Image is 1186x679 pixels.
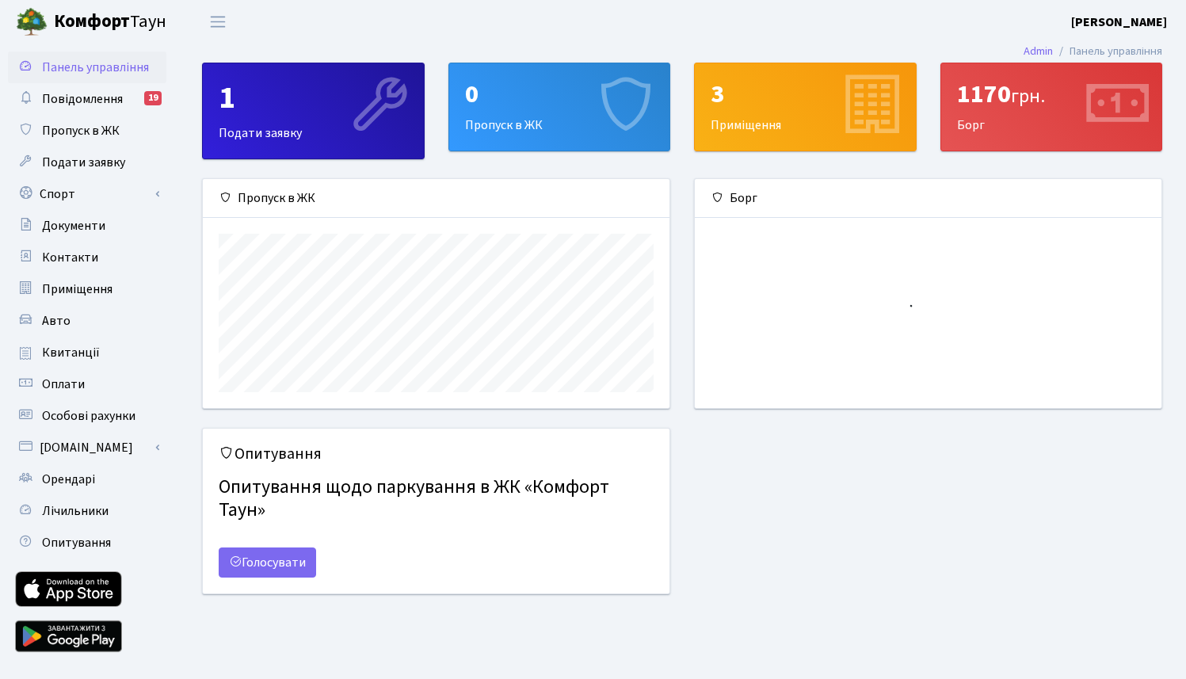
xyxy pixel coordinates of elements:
[695,179,1161,218] div: Борг
[8,83,166,115] a: Повідомлення19
[8,210,166,242] a: Документи
[54,9,166,36] span: Таун
[219,79,408,117] div: 1
[202,63,425,159] a: 1Подати заявку
[42,407,135,425] span: Особові рахунки
[16,6,48,38] img: logo.png
[42,122,120,139] span: Пропуск в ЖК
[42,534,111,551] span: Опитування
[144,91,162,105] div: 19
[448,63,671,151] a: 0Пропуск в ЖК
[203,179,669,218] div: Пропуск в ЖК
[42,471,95,488] span: Орендарі
[54,9,130,34] b: Комфорт
[42,344,100,361] span: Квитанції
[1000,35,1186,68] nav: breadcrumb
[695,63,916,151] div: Приміщення
[42,312,71,330] span: Авто
[8,242,166,273] a: Контакти
[449,63,670,151] div: Пропуск в ЖК
[8,51,166,83] a: Панель управління
[8,495,166,527] a: Лічильники
[42,154,125,171] span: Подати заявку
[42,249,98,266] span: Контакти
[8,463,166,495] a: Орендарі
[941,63,1162,151] div: Борг
[219,470,654,528] h4: Опитування щодо паркування в ЖК «Комфорт Таун»
[8,400,166,432] a: Особові рахунки
[42,376,85,393] span: Оплати
[198,9,238,35] button: Переключити навігацію
[203,63,424,158] div: Подати заявку
[8,368,166,400] a: Оплати
[1024,43,1053,59] a: Admin
[42,217,105,235] span: Документи
[465,79,654,109] div: 0
[8,305,166,337] a: Авто
[8,527,166,559] a: Опитування
[8,115,166,147] a: Пропуск в ЖК
[1071,13,1167,32] a: [PERSON_NAME]
[219,547,316,578] a: Голосувати
[1011,82,1045,110] span: грн.
[957,79,1146,109] div: 1170
[711,79,900,109] div: 3
[8,178,166,210] a: Спорт
[42,280,112,298] span: Приміщення
[42,502,109,520] span: Лічильники
[42,59,149,76] span: Панель управління
[1053,43,1162,60] li: Панель управління
[694,63,917,151] a: 3Приміщення
[8,273,166,305] a: Приміщення
[42,90,123,108] span: Повідомлення
[8,432,166,463] a: [DOMAIN_NAME]
[1071,13,1167,31] b: [PERSON_NAME]
[8,337,166,368] a: Квитанції
[219,444,654,463] h5: Опитування
[8,147,166,178] a: Подати заявку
